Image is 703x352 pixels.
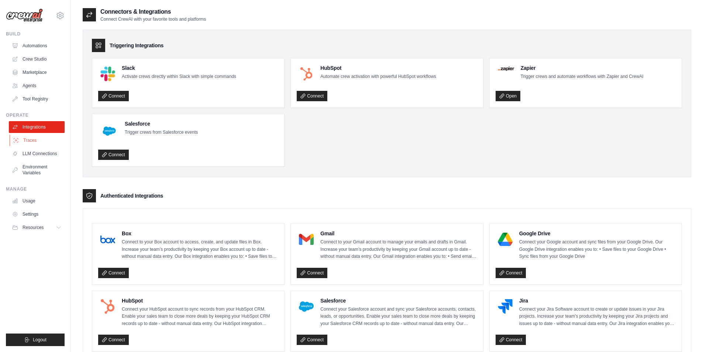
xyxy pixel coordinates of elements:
h4: HubSpot [320,64,436,72]
p: Connect CrewAI with your favorite tools and platforms [100,16,206,22]
h4: Google Drive [519,230,676,237]
p: Connect to your Box account to access, create, and update files in Box. Increase your team’s prod... [122,239,278,260]
img: Jira Logo [498,299,513,314]
p: Activate crews directly within Slack with simple commands [122,73,236,81]
p: Connect your Google account and sync files from your Google Drive. Our Google Drive integration e... [519,239,676,260]
h4: Jira [519,297,676,304]
a: Marketplace [9,66,65,78]
p: Connect your Salesforce account and sync your Salesforce accounts, contacts, leads, or opportunit... [320,306,477,328]
a: Environment Variables [9,161,65,179]
p: Connect your Jira Software account to create or update issues in your Jira projects. Increase you... [519,306,676,328]
h4: Salesforce [125,120,198,127]
img: HubSpot Logo [100,299,115,314]
div: Operate [6,112,65,118]
h4: Gmail [320,230,477,237]
a: Connect [297,268,327,278]
div: Build [6,31,65,37]
img: Salesforce Logo [299,299,314,314]
h3: Triggering Integrations [110,42,163,49]
img: Slack Logo [100,66,115,81]
span: Logout [33,337,46,343]
a: Connect [496,335,526,345]
p: Connect to your Gmail account to manage your emails and drafts in Gmail. Increase your team’s pro... [320,239,477,260]
a: Connect [98,268,129,278]
a: Connect [98,91,129,101]
p: Trigger crews and automate workflows with Zapier and CrewAI [521,73,644,81]
a: Crew Studio [9,53,65,65]
a: Connect [98,335,129,345]
h2: Connectors & Integrations [100,7,206,16]
a: LLM Connections [9,148,65,160]
p: Trigger crews from Salesforce events [125,129,198,136]
h4: Salesforce [320,297,477,304]
a: Settings [9,208,65,220]
span: Resources [23,225,44,230]
img: Box Logo [100,232,115,247]
a: Automations [9,40,65,52]
a: Agents [9,80,65,92]
a: Tool Registry [9,93,65,105]
h3: Authenticated Integrations [100,192,163,199]
img: Salesforce Logo [100,122,118,140]
h4: Box [122,230,278,237]
button: Resources [9,222,65,233]
a: Open [496,91,520,101]
img: Gmail Logo [299,232,314,247]
a: Connect [98,150,129,160]
a: Connect [496,268,526,278]
h4: Slack [122,64,236,72]
img: Logo [6,8,43,23]
img: Google Drive Logo [498,232,513,247]
a: Traces [10,134,65,146]
div: Manage [6,186,65,192]
a: Integrations [9,121,65,133]
img: HubSpot Logo [299,66,314,81]
h4: HubSpot [122,297,278,304]
a: Connect [297,91,327,101]
a: Connect [297,335,327,345]
img: Zapier Logo [498,66,514,71]
a: Usage [9,195,65,207]
p: Automate crew activation with powerful HubSpot workflows [320,73,436,81]
p: Connect your HubSpot account to sync records from your HubSpot CRM. Enable your sales team to clo... [122,306,278,328]
h4: Zapier [521,64,644,72]
button: Logout [6,334,65,346]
